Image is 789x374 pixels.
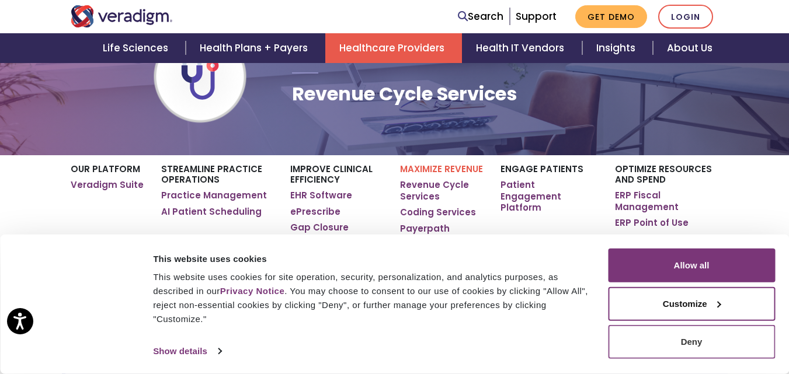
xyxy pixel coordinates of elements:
a: Insights [582,33,653,63]
button: Deny [608,325,775,359]
a: Payerpath Clearinghouse [400,223,483,246]
div: This website uses cookies [153,251,595,265]
a: ERP Fiscal Management [615,190,718,212]
a: Revenue Cycle Services [400,179,483,202]
a: Coding Services [400,207,476,218]
a: ERP Supply Chain [615,233,696,245]
div: This website uses cookies for site operation, security, personalization, and analytics purposes, ... [153,270,595,326]
a: Gap Closure Alerting [290,222,383,244]
img: Veradigm logo [71,5,173,27]
a: EHR Software [290,190,352,201]
a: Support [516,9,557,23]
a: About Us [653,33,727,63]
a: Health Plans + Payers [186,33,325,63]
a: Search [458,9,503,25]
button: Allow all [608,249,775,282]
a: Life Sciences [89,33,186,63]
a: Healthcare Providers [325,33,462,63]
a: Veradigm Suite [71,179,144,191]
a: Privacy Notice [220,286,284,296]
a: Health IT Vendors [462,33,582,63]
a: ePrescribe [290,206,340,218]
a: ERP Point of Use [615,217,689,229]
a: Patient Engagement Platform [500,179,597,214]
a: Show details [153,342,221,360]
a: Get Demo [575,5,647,28]
a: AI Patient Scheduling [161,206,262,218]
button: Customize [608,286,775,320]
a: Login [658,5,713,29]
a: Practice Management [161,190,267,201]
h1: Revenue Cycle Services [292,83,517,105]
